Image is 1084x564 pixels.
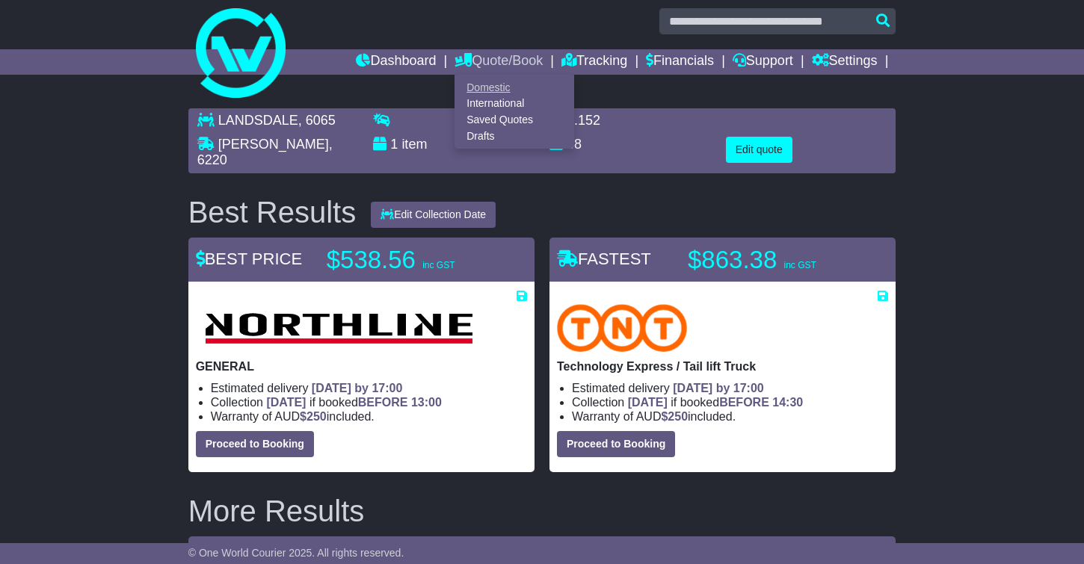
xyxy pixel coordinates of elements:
span: [PERSON_NAME] [218,137,329,152]
a: Settings [812,49,878,75]
li: Estimated delivery [572,381,888,395]
span: $ [300,410,327,423]
button: Edit quote [726,137,792,163]
span: if booked [628,396,803,409]
a: Saved Quotes [455,112,573,128]
li: Warranty of AUD included. [211,409,527,424]
div: Best Results [181,196,364,229]
span: [DATE] by 17:00 [312,382,403,394]
li: Collection [572,395,888,409]
span: inc GST [783,260,816,270]
span: 250 [668,410,688,423]
button: Proceed to Booking [196,431,314,457]
span: if booked [266,396,441,409]
span: BEFORE [719,396,769,409]
span: $ [661,410,688,423]
a: Dashboard [356,49,436,75]
span: 14:30 [772,396,803,409]
li: Collection [211,395,527,409]
a: Financials [646,49,714,75]
a: Tracking [561,49,627,75]
button: Proceed to Booking [557,431,675,457]
span: 1.152 [567,113,600,128]
a: International [455,96,573,112]
span: , 6065 [298,113,336,128]
div: Quote/Book [455,75,574,149]
span: 1 [390,137,398,152]
span: LANDSDALE [218,113,298,128]
h2: More Results [188,495,896,527]
span: [DATE] [266,396,306,409]
span: BEST PRICE [196,250,302,268]
span: 13:00 [411,396,442,409]
li: Warranty of AUD included. [572,409,888,424]
span: , 6220 [197,137,333,168]
p: $538.56 [327,245,514,275]
li: Estimated delivery [211,381,527,395]
span: [DATE] by 17:00 [673,382,764,394]
img: TNT Domestic: Technology Express / Tail lift Truck [557,304,687,352]
span: item [401,137,427,152]
a: Domestic [455,79,573,96]
a: Quote/Book [455,49,543,75]
span: FASTEST [557,250,651,268]
span: [DATE] [628,396,668,409]
span: BEFORE [358,396,408,409]
p: $863.38 [688,245,875,275]
img: Northline Distribution: GENERAL [196,304,481,352]
span: © One World Courier 2025. All rights reserved. [188,547,404,559]
p: GENERAL [196,359,527,374]
span: inc GST [422,260,455,270]
a: Support [733,49,793,75]
span: 250 [307,410,327,423]
a: Drafts [455,128,573,144]
p: Technology Express / Tail lift Truck [557,359,888,374]
button: Edit Collection Date [371,202,496,228]
span: 48 [567,137,582,152]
